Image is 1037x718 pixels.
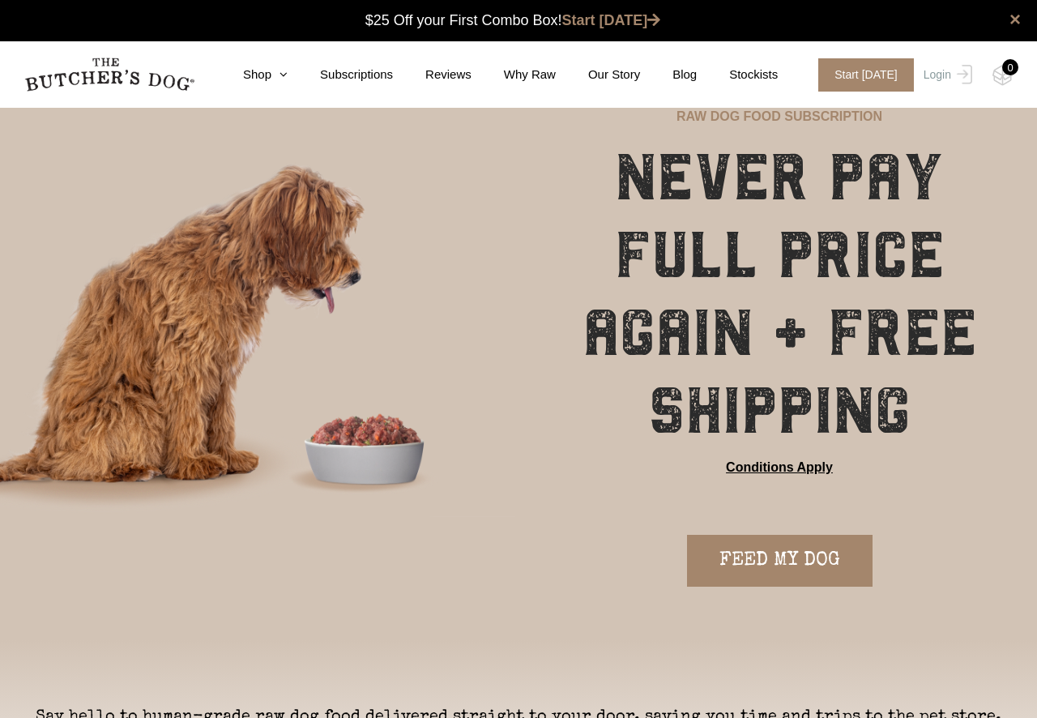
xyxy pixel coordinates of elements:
div: 0 [1002,59,1018,75]
a: FEED MY DOG [687,535,873,587]
a: Start [DATE] [802,58,920,92]
span: Start [DATE] [818,58,914,92]
img: TBD_Cart-Empty.png [992,65,1013,86]
a: Shop [211,66,288,84]
a: Reviews [393,66,472,84]
a: Our Story [556,66,640,84]
a: Stockists [697,66,778,84]
p: RAW DOG FOOD SUBSCRIPTION [676,107,882,126]
a: Conditions Apply [726,458,833,477]
h1: NEVER PAY FULL PRICE AGAIN + FREE SHIPPING [562,139,996,450]
a: Subscriptions [288,66,393,84]
a: close [1009,10,1021,29]
a: Blog [640,66,697,84]
a: Login [920,58,972,92]
a: Start [DATE] [562,12,661,28]
a: Why Raw [472,66,556,84]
